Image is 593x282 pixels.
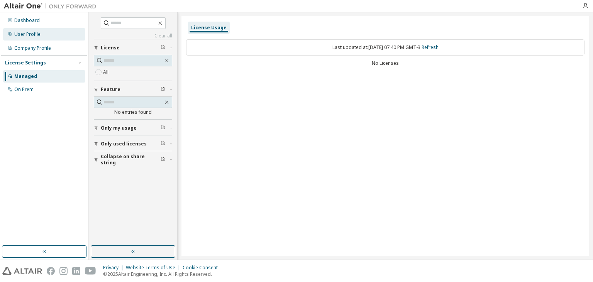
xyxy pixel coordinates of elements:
[186,60,585,66] div: No Licenses
[94,151,172,168] button: Collapse on share string
[72,267,80,275] img: linkedin.svg
[94,81,172,98] button: Feature
[103,271,222,277] p: © 2025 Altair Engineering, Inc. All Rights Reserved.
[94,39,172,56] button: License
[126,265,183,271] div: Website Terms of Use
[101,86,120,93] span: Feature
[14,45,51,51] div: Company Profile
[14,86,34,93] div: On Prem
[161,86,165,93] span: Clear filter
[14,17,40,24] div: Dashboard
[161,125,165,131] span: Clear filter
[101,45,120,51] span: License
[4,2,100,10] img: Altair One
[101,141,147,147] span: Only used licenses
[59,267,68,275] img: instagram.svg
[103,265,126,271] div: Privacy
[103,68,110,77] label: All
[161,141,165,147] span: Clear filter
[47,267,55,275] img: facebook.svg
[186,39,585,56] div: Last updated at: [DATE] 07:40 PM GMT-3
[422,44,439,51] a: Refresh
[94,33,172,39] a: Clear all
[14,73,37,79] div: Managed
[14,31,41,37] div: User Profile
[94,120,172,137] button: Only my usage
[85,267,96,275] img: youtube.svg
[161,157,165,163] span: Clear filter
[183,265,222,271] div: Cookie Consent
[94,109,172,115] div: No entries found
[101,125,137,131] span: Only my usage
[191,25,227,31] div: License Usage
[2,267,42,275] img: altair_logo.svg
[5,60,46,66] div: License Settings
[161,45,165,51] span: Clear filter
[101,154,161,166] span: Collapse on share string
[94,135,172,152] button: Only used licenses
